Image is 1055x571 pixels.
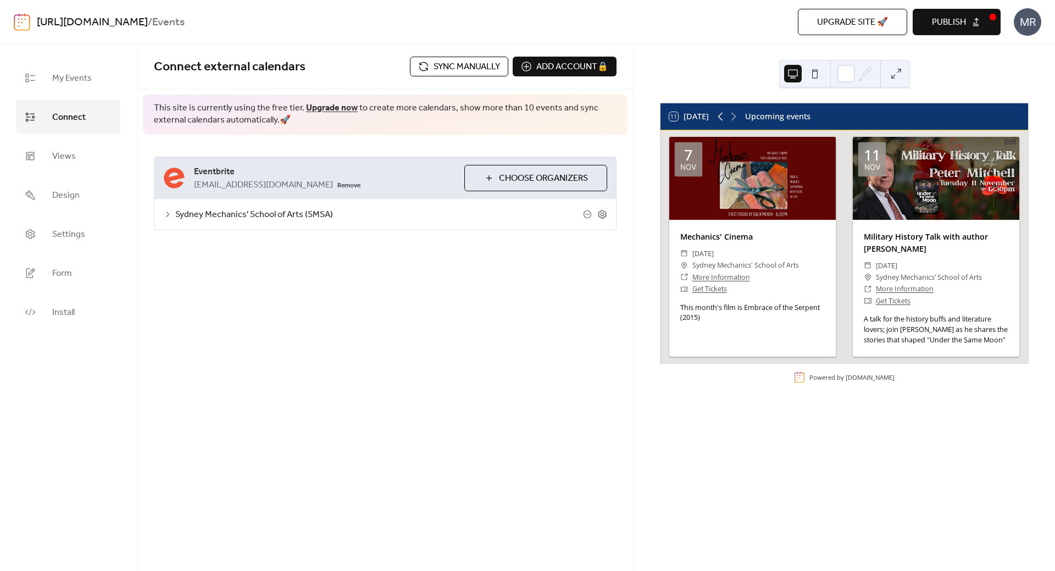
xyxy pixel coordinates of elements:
[864,164,880,171] div: Nov
[680,259,688,271] div: ​
[1014,8,1041,36] div: MR
[680,283,688,295] div: ​
[499,172,588,185] span: Choose Organizers
[680,164,696,171] div: Nov
[16,217,120,251] a: Settings
[665,109,713,124] button: 11[DATE]
[410,57,508,76] button: Sync manually
[154,55,306,79] span: Connect external calendars
[16,100,120,134] a: Connect
[853,314,1019,346] div: A talk for the history buffs and literature lovers; join [PERSON_NAME] as he shares the stories t...
[16,295,120,329] a: Install
[154,102,617,127] span: This site is currently using the free tier. to create more calendars, show more than 10 events an...
[817,16,888,29] span: Upgrade site 🚀
[52,226,85,243] span: Settings
[864,231,988,254] a: Military History Talk with author [PERSON_NAME]
[692,259,799,271] span: Sydney Mechanics' School of Arts
[194,165,456,179] span: Eventbrite
[864,271,871,283] div: ​
[876,271,982,283] span: Sydney Mechanics’ School of Arts
[913,9,1001,35] button: Publish
[306,99,358,117] a: Upgrade now
[148,12,152,33] b: /
[52,148,76,165] span: Views
[52,109,86,126] span: Connect
[692,248,714,259] span: [DATE]
[163,167,185,189] img: eventbrite
[52,70,92,87] span: My Events
[864,260,871,271] div: ​
[337,181,360,190] span: Remove
[684,147,692,162] div: 7
[52,187,80,204] span: Design
[194,179,333,192] span: [EMAIL_ADDRESS][DOMAIN_NAME]
[680,248,688,259] div: ​
[175,208,583,221] span: Sydney Mechanics' School of Arts (SMSA)
[876,260,897,271] span: [DATE]
[52,265,72,282] span: Form
[864,283,871,295] div: ​
[16,139,120,173] a: Views
[52,304,75,321] span: Install
[16,256,120,290] a: Form
[464,165,607,191] button: Choose Organizers
[434,60,500,74] span: Sync manually
[37,12,148,33] a: [URL][DOMAIN_NAME]
[864,295,871,307] div: ​
[692,284,727,293] a: Get Tickets
[846,373,895,381] a: [DOMAIN_NAME]
[680,271,688,283] div: ​
[152,12,185,33] b: Events
[669,303,836,324] div: This month's film is Embrace of the Serpent (2015)
[876,296,910,306] a: Get Tickets
[14,13,30,31] img: logo
[692,273,750,282] a: More Information
[932,16,966,29] span: Publish
[876,284,934,293] a: More Information
[809,373,895,381] div: Powered by
[680,231,753,242] a: Mechanics' Cinema
[864,147,880,162] div: 11
[745,110,810,123] div: Upcoming events
[16,61,120,95] a: My Events
[16,178,120,212] a: Design
[798,9,907,35] button: Upgrade site 🚀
